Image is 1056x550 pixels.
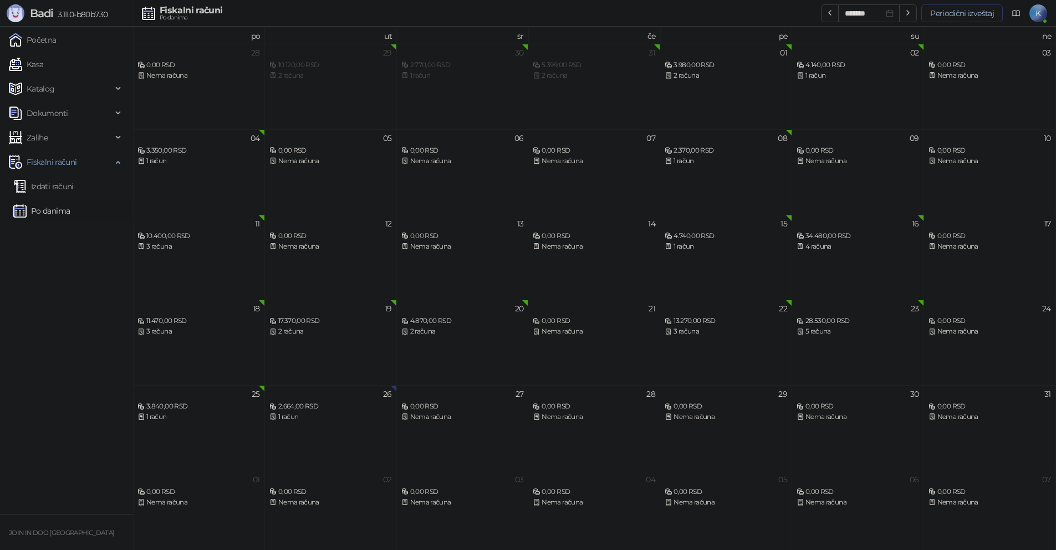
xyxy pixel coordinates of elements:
[797,316,919,326] div: 28.530,00 RSD
[665,316,787,326] div: 13.270,00 RSD
[929,231,1051,241] div: 0,00 RSD
[929,60,1051,70] div: 0,00 RSD
[665,497,787,508] div: Nema računa
[13,175,74,198] a: Izdati računi
[533,156,655,166] div: Nema računa
[253,305,260,312] div: 18
[910,476,919,483] div: 06
[137,326,260,337] div: 3 računa
[660,215,792,300] td: 2025-08-15
[929,70,1051,81] div: Nema računa
[648,220,655,228] div: 14
[533,326,655,337] div: Nema računa
[929,401,1051,412] div: 0,00 RSD
[383,476,392,483] div: 02
[792,27,924,44] th: su
[665,145,787,156] div: 2.370,00 RSD
[797,487,919,497] div: 0,00 RSD
[921,4,1003,22] button: Periodični izveštaj
[401,326,524,337] div: 2 računa
[269,70,392,81] div: 2 računa
[133,129,265,215] td: 2025-08-04
[252,390,260,398] div: 25
[797,70,919,81] div: 1 račun
[251,49,260,57] div: 28
[665,401,787,412] div: 0,00 RSD
[780,220,787,228] div: 15
[1007,4,1025,22] a: Dokumentacija
[7,4,24,22] img: Logo
[533,70,655,81] div: 2 računa
[533,231,655,241] div: 0,00 RSD
[1044,220,1051,228] div: 17
[665,231,787,241] div: 4.740,00 RSD
[160,15,222,21] div: Po danima
[929,412,1051,422] div: Nema računa
[665,487,787,497] div: 0,00 RSD
[533,60,655,70] div: 5.399,00 RSD
[778,476,787,483] div: 05
[797,401,919,412] div: 0,00 RSD
[137,316,260,326] div: 11.470,00 RSD
[929,487,1051,497] div: 0,00 RSD
[137,241,260,252] div: 3 računa
[269,231,392,241] div: 0,00 RSD
[924,300,1056,385] td: 2025-08-24
[929,145,1051,156] div: 0,00 RSD
[397,27,529,44] th: sr
[401,231,524,241] div: 0,00 RSD
[797,241,919,252] div: 4 računa
[665,70,787,81] div: 2 računa
[137,156,260,166] div: 1 račun
[929,497,1051,508] div: Nema računa
[1044,390,1051,398] div: 31
[401,316,524,326] div: 4.870,00 RSD
[1029,4,1047,22] span: K
[265,129,397,215] td: 2025-08-05
[528,300,660,385] td: 2025-08-21
[137,60,260,70] div: 0,00 RSD
[797,326,919,337] div: 5 računa
[528,44,660,129] td: 2025-07-31
[516,390,524,398] div: 27
[383,134,392,142] div: 05
[1042,49,1051,57] div: 03
[665,241,787,252] div: 1 račun
[385,220,392,228] div: 12
[265,44,397,129] td: 2025-07-29
[778,390,787,398] div: 29
[13,200,70,222] a: Po danima
[797,497,919,508] div: Nema računa
[660,44,792,129] td: 2025-08-01
[514,134,524,142] div: 06
[9,29,57,51] a: Početna
[797,156,919,166] div: Nema računa
[924,27,1056,44] th: ne
[137,497,260,508] div: Nema računa
[30,7,53,20] span: Badi
[665,412,787,422] div: Nema računa
[797,145,919,156] div: 0,00 RSD
[910,390,919,398] div: 30
[646,390,655,398] div: 28
[929,241,1051,252] div: Nema računa
[533,497,655,508] div: Nema računa
[137,401,260,412] div: 3.840,00 RSD
[27,78,55,100] span: Katalog
[533,487,655,497] div: 0,00 RSD
[517,220,524,228] div: 13
[1042,305,1051,312] div: 24
[137,145,260,156] div: 3.350,00 RSD
[528,215,660,300] td: 2025-08-14
[397,215,529,300] td: 2025-08-13
[797,412,919,422] div: Nema računa
[792,129,924,215] td: 2025-08-09
[265,300,397,385] td: 2025-08-19
[797,231,919,241] div: 34.480,00 RSD
[515,305,524,312] div: 20
[533,241,655,252] div: Nema računa
[9,53,43,75] a: Kasa
[269,401,392,412] div: 2.664,00 RSD
[665,60,787,70] div: 3.980,00 RSD
[1042,476,1051,483] div: 07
